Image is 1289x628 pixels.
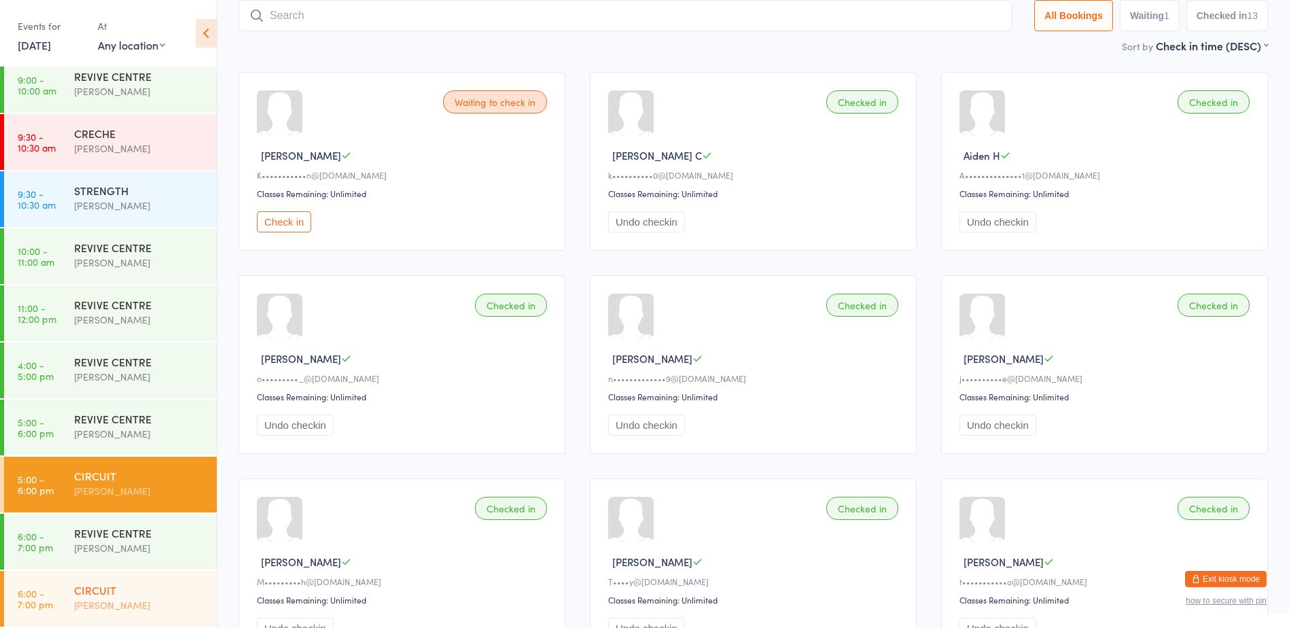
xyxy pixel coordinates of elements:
[257,576,551,587] div: M•••••••••h@[DOMAIN_NAME]
[1178,497,1250,520] div: Checked in
[257,594,551,606] div: Classes Remaining: Unlimited
[608,211,685,232] button: Undo checkin
[608,372,902,384] div: n•••••••••••••9@[DOMAIN_NAME]
[826,90,898,114] div: Checked in
[4,514,217,570] a: 6:00 -7:00 pmREVIVE CENTRE[PERSON_NAME]
[612,148,702,162] span: [PERSON_NAME] C
[4,343,217,398] a: 4:00 -5:00 pmREVIVE CENTRE[PERSON_NAME]
[959,211,1036,232] button: Undo checkin
[1185,571,1267,587] button: Exit kiosk mode
[74,240,205,255] div: REVIVE CENTRE
[18,474,54,495] time: 5:00 - 6:00 pm
[1247,10,1258,21] div: 13
[608,415,685,436] button: Undo checkin
[959,594,1254,606] div: Classes Remaining: Unlimited
[1178,90,1250,114] div: Checked in
[74,483,205,499] div: [PERSON_NAME]
[74,297,205,312] div: REVIVE CENTRE
[261,351,341,366] span: [PERSON_NAME]
[18,15,84,37] div: Events for
[261,148,341,162] span: [PERSON_NAME]
[443,90,547,114] div: Waiting to check in
[18,531,53,553] time: 6:00 - 7:00 pm
[959,415,1036,436] button: Undo checkin
[959,372,1254,384] div: j••••••••••e@[DOMAIN_NAME]
[74,312,205,328] div: [PERSON_NAME]
[475,497,547,520] div: Checked in
[4,457,217,512] a: 5:00 -6:00 pmCIRCUIT[PERSON_NAME]
[18,302,56,324] time: 11:00 - 12:00 pm
[18,74,56,96] time: 9:00 - 10:00 am
[74,540,205,556] div: [PERSON_NAME]
[964,351,1044,366] span: [PERSON_NAME]
[257,372,551,384] div: o•••••••••_@[DOMAIN_NAME]
[74,69,205,84] div: REVIVE CENTRE
[1178,294,1250,317] div: Checked in
[74,141,205,156] div: [PERSON_NAME]
[4,228,217,284] a: 10:00 -11:00 amREVIVE CENTRE[PERSON_NAME]
[74,411,205,426] div: REVIVE CENTRE
[98,37,165,52] div: Any location
[74,369,205,385] div: [PERSON_NAME]
[98,15,165,37] div: At
[4,171,217,227] a: 9:30 -10:30 amSTRENGTH[PERSON_NAME]
[74,468,205,483] div: CIRCUIT
[608,576,902,587] div: T••••y@[DOMAIN_NAME]
[257,415,334,436] button: Undo checkin
[74,198,205,213] div: [PERSON_NAME]
[74,582,205,597] div: CIRCUIT
[959,169,1254,181] div: A••••••••••••••1@[DOMAIN_NAME]
[74,126,205,141] div: CRECHE
[74,255,205,271] div: [PERSON_NAME]
[608,188,902,199] div: Classes Remaining: Unlimited
[826,294,898,317] div: Checked in
[1156,38,1268,53] div: Check in time (DESC)
[74,354,205,369] div: REVIVE CENTRE
[1164,10,1169,21] div: 1
[475,294,547,317] div: Checked in
[18,417,54,438] time: 5:00 - 6:00 pm
[18,588,53,610] time: 6:00 - 7:00 pm
[959,576,1254,587] div: t•••••••••••o@[DOMAIN_NAME]
[608,594,902,606] div: Classes Remaining: Unlimited
[18,188,56,210] time: 9:30 - 10:30 am
[18,131,56,153] time: 9:30 - 10:30 am
[959,391,1254,402] div: Classes Remaining: Unlimited
[4,57,217,113] a: 9:00 -10:00 amREVIVE CENTRE[PERSON_NAME]
[18,360,54,381] time: 4:00 - 5:00 pm
[612,555,692,569] span: [PERSON_NAME]
[74,597,205,613] div: [PERSON_NAME]
[74,426,205,442] div: [PERSON_NAME]
[74,525,205,540] div: REVIVE CENTRE
[4,285,217,341] a: 11:00 -12:00 pmREVIVE CENTRE[PERSON_NAME]
[4,114,217,170] a: 9:30 -10:30 amCRECHE[PERSON_NAME]
[18,37,51,52] a: [DATE]
[1122,39,1153,53] label: Sort by
[964,555,1044,569] span: [PERSON_NAME]
[74,183,205,198] div: STRENGTH
[4,571,217,627] a: 6:00 -7:00 pmCIRCUIT[PERSON_NAME]
[257,211,311,232] button: Check in
[257,169,551,181] div: K•••••••••••n@[DOMAIN_NAME]
[964,148,1000,162] span: Aiden H
[257,188,551,199] div: Classes Remaining: Unlimited
[612,351,692,366] span: [PERSON_NAME]
[261,555,341,569] span: [PERSON_NAME]
[257,391,551,402] div: Classes Remaining: Unlimited
[608,169,902,181] div: k••••••••••0@[DOMAIN_NAME]
[4,400,217,455] a: 5:00 -6:00 pmREVIVE CENTRE[PERSON_NAME]
[608,391,902,402] div: Classes Remaining: Unlimited
[826,497,898,520] div: Checked in
[18,245,54,267] time: 10:00 - 11:00 am
[1186,596,1267,606] button: how to secure with pin
[959,188,1254,199] div: Classes Remaining: Unlimited
[74,84,205,99] div: [PERSON_NAME]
